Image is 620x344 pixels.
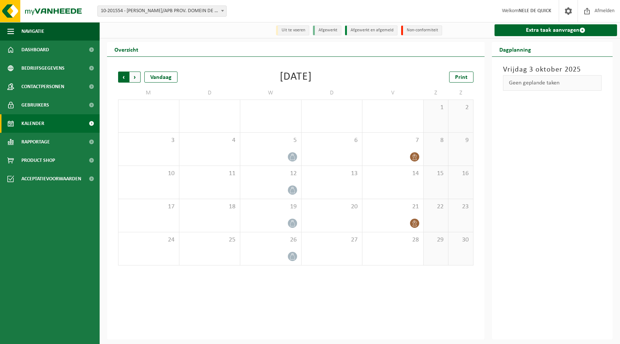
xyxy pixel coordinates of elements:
span: 5 [244,136,297,145]
td: M [118,86,179,100]
span: Kalender [21,114,44,133]
a: Print [449,72,473,83]
h2: Overzicht [107,42,146,56]
span: 9 [452,136,469,145]
span: Product Shop [21,151,55,170]
span: 10-201554 - JEUGDHERBERG SCHIPKEN/APB PROV. DOMEIN DE GAVERS - GERAARDSBERGEN [98,6,226,16]
span: Acceptatievoorwaarden [21,170,81,188]
td: Z [424,86,448,100]
span: 7 [366,136,420,145]
h2: Dagplanning [492,42,538,56]
span: 26 [244,236,297,244]
a: Extra taak aanvragen [495,24,617,36]
span: 6 [305,136,359,145]
div: Geen geplande taken [503,75,602,91]
td: D [302,86,363,100]
span: 12 [244,170,297,178]
h3: Vrijdag 3 oktober 2025 [503,64,602,75]
span: 29 [427,236,444,244]
span: Contactpersonen [21,77,64,96]
span: 2 [452,104,469,112]
span: 28 [366,236,420,244]
span: 13 [305,170,359,178]
span: 30 [452,236,469,244]
span: 10-201554 - JEUGDHERBERG SCHIPKEN/APB PROV. DOMEIN DE GAVERS - GERAARDSBERGEN [97,6,227,17]
div: Vandaag [144,72,178,83]
td: Z [448,86,473,100]
span: Dashboard [21,41,49,59]
span: 11 [183,170,237,178]
span: Print [455,74,468,80]
span: Vorige [118,72,129,83]
span: 19 [244,203,297,211]
span: 20 [305,203,359,211]
span: Volgende [130,72,141,83]
span: 8 [427,136,444,145]
td: V [362,86,424,100]
span: 16 [452,170,469,178]
span: 14 [366,170,420,178]
span: 18 [183,203,237,211]
strong: NELE DE QUICK [519,8,551,14]
span: 23 [452,203,469,211]
td: W [240,86,302,100]
td: D [179,86,241,100]
span: 10 [122,170,175,178]
span: 15 [427,170,444,178]
span: 27 [305,236,359,244]
span: Navigatie [21,22,44,41]
li: Afgewerkt [313,25,341,35]
span: 25 [183,236,237,244]
li: Afgewerkt en afgemeld [345,25,397,35]
span: 24 [122,236,175,244]
span: Gebruikers [21,96,49,114]
span: 1 [427,104,444,112]
span: 3 [122,136,175,145]
span: 21 [366,203,420,211]
li: Non-conformiteit [401,25,442,35]
span: 4 [183,136,237,145]
li: Uit te voeren [276,25,309,35]
span: 22 [427,203,444,211]
span: Rapportage [21,133,50,151]
span: 17 [122,203,175,211]
span: Bedrijfsgegevens [21,59,65,77]
div: [DATE] [280,72,312,83]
